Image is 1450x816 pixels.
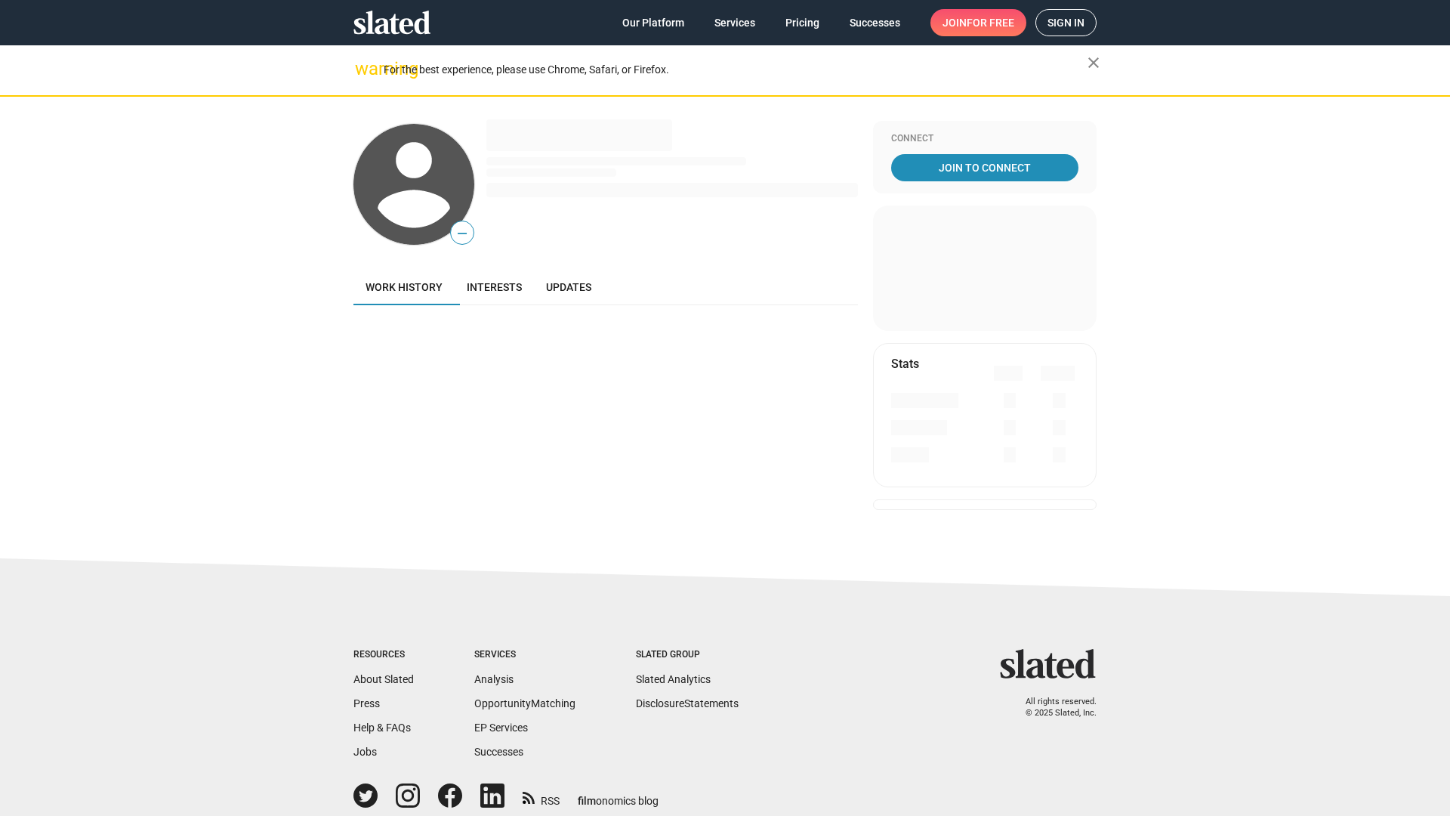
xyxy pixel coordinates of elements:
a: OpportunityMatching [474,697,575,709]
a: Analysis [474,673,514,685]
span: — [451,224,474,243]
span: Successes [850,9,900,36]
a: Updates [534,269,603,305]
span: Sign in [1047,10,1084,36]
p: All rights reserved. © 2025 Slated, Inc. [1010,697,1097,719]
a: Help & FAQs [353,722,411,734]
a: Slated Analytics [636,673,711,685]
a: Joinfor free [930,9,1026,36]
a: Press [353,697,380,709]
a: filmonomics blog [578,782,659,808]
span: Pricing [785,9,819,36]
span: Our Platform [622,9,684,36]
mat-icon: close [1084,54,1103,72]
mat-card-title: Stats [891,356,919,372]
a: About Slated [353,673,414,685]
div: Resources [353,649,414,661]
a: DisclosureStatements [636,697,739,709]
span: for free [967,9,1014,36]
div: Services [474,649,575,661]
mat-icon: warning [355,60,373,78]
a: Jobs [353,746,377,758]
a: EP Services [474,722,528,734]
div: Connect [891,133,1078,145]
span: Updates [546,281,591,293]
a: Successes [838,9,912,36]
span: Join To Connect [894,154,1075,181]
a: Interests [455,269,534,305]
a: Successes [474,746,523,758]
a: RSS [523,785,560,808]
a: Sign in [1035,9,1097,36]
span: Interests [467,281,522,293]
span: Join [942,9,1014,36]
span: film [578,795,596,807]
span: Work history [366,281,443,293]
div: Slated Group [636,649,739,661]
a: Pricing [773,9,831,36]
a: Join To Connect [891,154,1078,181]
span: Services [714,9,755,36]
a: Work history [353,269,455,305]
div: For the best experience, please use Chrome, Safari, or Firefox. [384,60,1087,80]
a: Services [702,9,767,36]
a: Our Platform [610,9,696,36]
